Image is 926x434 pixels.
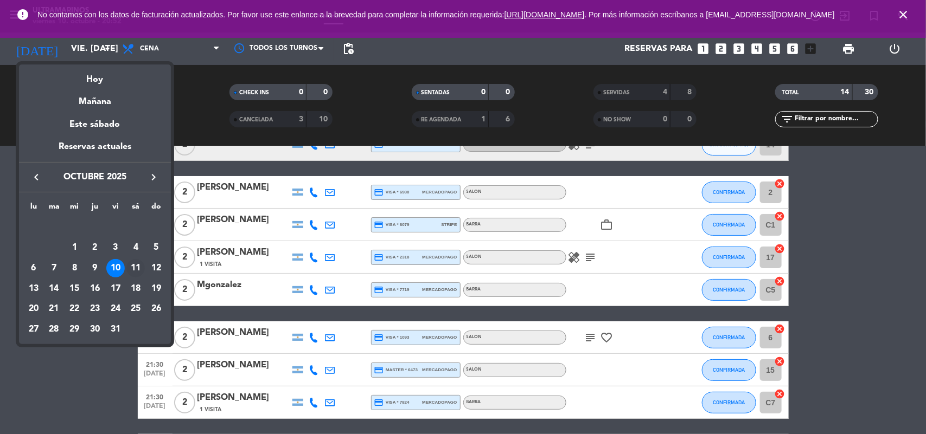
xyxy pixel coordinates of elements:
[86,300,104,318] div: 23
[85,278,105,299] td: 16 de octubre de 2025
[106,280,125,298] div: 17
[126,280,145,298] div: 18
[126,300,145,318] div: 25
[24,280,43,298] div: 13
[106,259,125,277] div: 10
[46,170,144,184] span: octubre 2025
[146,278,167,299] td: 19 de octubre de 2025
[44,258,65,278] td: 7 de octubre de 2025
[45,320,63,339] div: 28
[27,170,46,184] button: keyboard_arrow_left
[85,258,105,278] td: 9 de octubre de 2025
[65,280,84,298] div: 15
[64,319,85,340] td: 29 de octubre de 2025
[147,238,165,257] div: 5
[23,319,44,340] td: 27 de octubre de 2025
[126,259,145,277] div: 11
[105,258,126,278] td: 10 de octubre de 2025
[86,320,104,339] div: 30
[86,280,104,298] div: 16
[23,258,44,278] td: 6 de octubre de 2025
[126,237,146,258] td: 4 de octubre de 2025
[23,299,44,320] td: 20 de octubre de 2025
[126,238,145,257] div: 4
[64,258,85,278] td: 8 de octubre de 2025
[106,300,125,318] div: 24
[105,200,126,217] th: viernes
[44,278,65,299] td: 14 de octubre de 2025
[146,237,167,258] td: 5 de octubre de 2025
[23,278,44,299] td: 13 de octubre de 2025
[126,278,146,299] td: 18 de octubre de 2025
[23,217,167,238] td: OCT.
[147,171,160,184] i: keyboard_arrow_right
[147,259,165,277] div: 12
[106,320,125,339] div: 31
[44,200,65,217] th: martes
[23,200,44,217] th: lunes
[44,299,65,320] td: 21 de octubre de 2025
[30,171,43,184] i: keyboard_arrow_left
[64,299,85,320] td: 22 de octubre de 2025
[146,258,167,278] td: 12 de octubre de 2025
[105,319,126,340] td: 31 de octubre de 2025
[24,259,43,277] div: 6
[126,299,146,320] td: 25 de octubre de 2025
[126,258,146,278] td: 11 de octubre de 2025
[45,300,63,318] div: 21
[64,237,85,258] td: 1 de octubre de 2025
[19,140,171,162] div: Reservas actuales
[45,280,63,298] div: 14
[65,259,84,277] div: 8
[86,259,104,277] div: 9
[146,299,167,320] td: 26 de octubre de 2025
[64,278,85,299] td: 15 de octubre de 2025
[85,237,105,258] td: 2 de octubre de 2025
[65,238,84,257] div: 1
[24,300,43,318] div: 20
[105,237,126,258] td: 3 de octubre de 2025
[65,320,84,339] div: 29
[106,238,125,257] div: 3
[86,238,104,257] div: 2
[19,109,171,140] div: Este sábado
[64,200,85,217] th: miércoles
[65,300,84,318] div: 22
[105,299,126,320] td: 24 de octubre de 2025
[144,170,163,184] button: keyboard_arrow_right
[45,259,63,277] div: 7
[85,319,105,340] td: 30 de octubre de 2025
[147,300,165,318] div: 26
[19,64,171,87] div: Hoy
[147,280,165,298] div: 19
[44,319,65,340] td: 28 de octubre de 2025
[105,278,126,299] td: 17 de octubre de 2025
[85,200,105,217] th: jueves
[24,320,43,339] div: 27
[85,299,105,320] td: 23 de octubre de 2025
[19,87,171,109] div: Mañana
[146,200,167,217] th: domingo
[126,200,146,217] th: sábado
